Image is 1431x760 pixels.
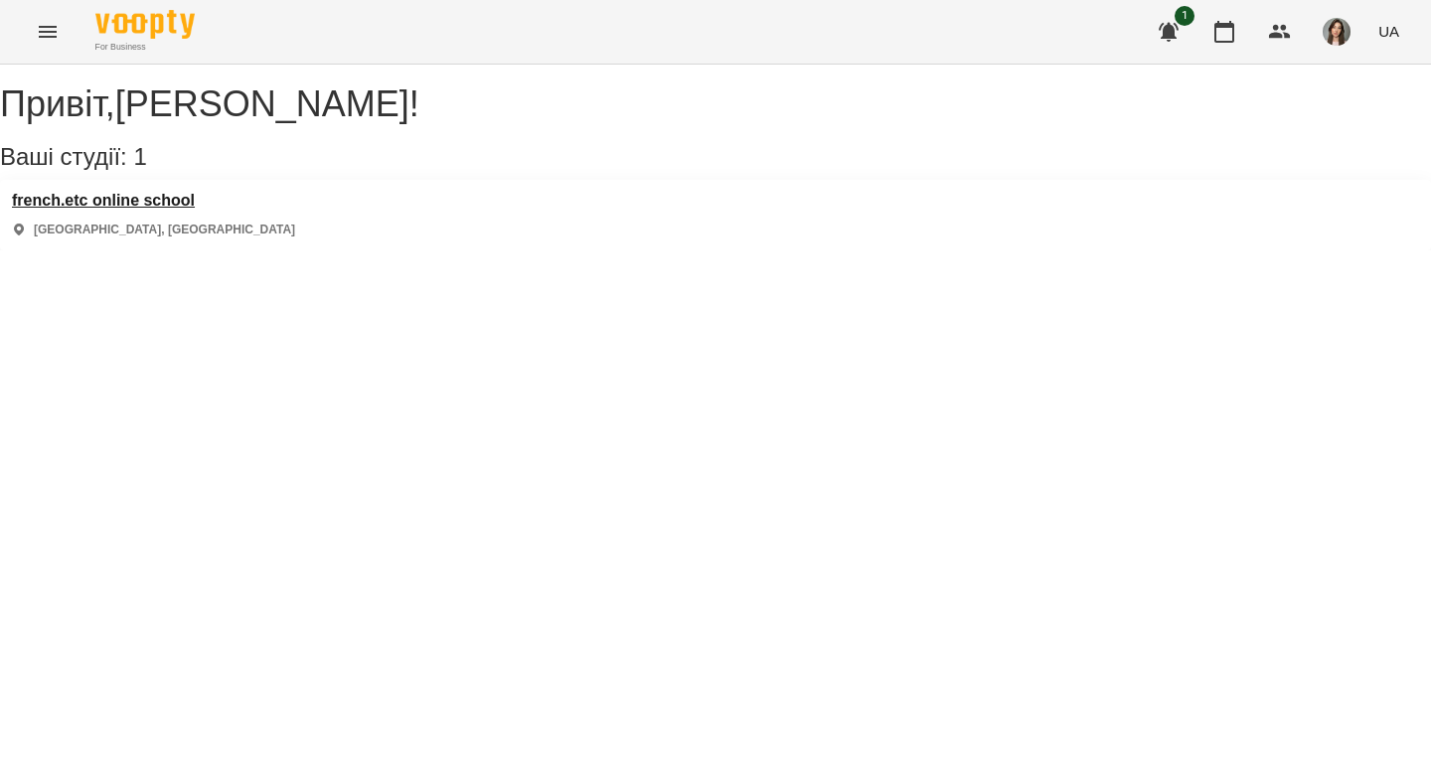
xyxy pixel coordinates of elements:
span: 1 [133,143,146,170]
button: UA [1370,13,1407,50]
p: [GEOGRAPHIC_DATA], [GEOGRAPHIC_DATA] [34,222,295,238]
img: Voopty Logo [95,10,195,39]
button: Menu [24,8,72,56]
span: For Business [95,41,195,54]
span: UA [1378,21,1399,42]
img: b4b2e5f79f680e558d085f26e0f4a95b.jpg [1323,18,1351,46]
a: french.etc online school [12,192,295,210]
span: 1 [1175,6,1194,26]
